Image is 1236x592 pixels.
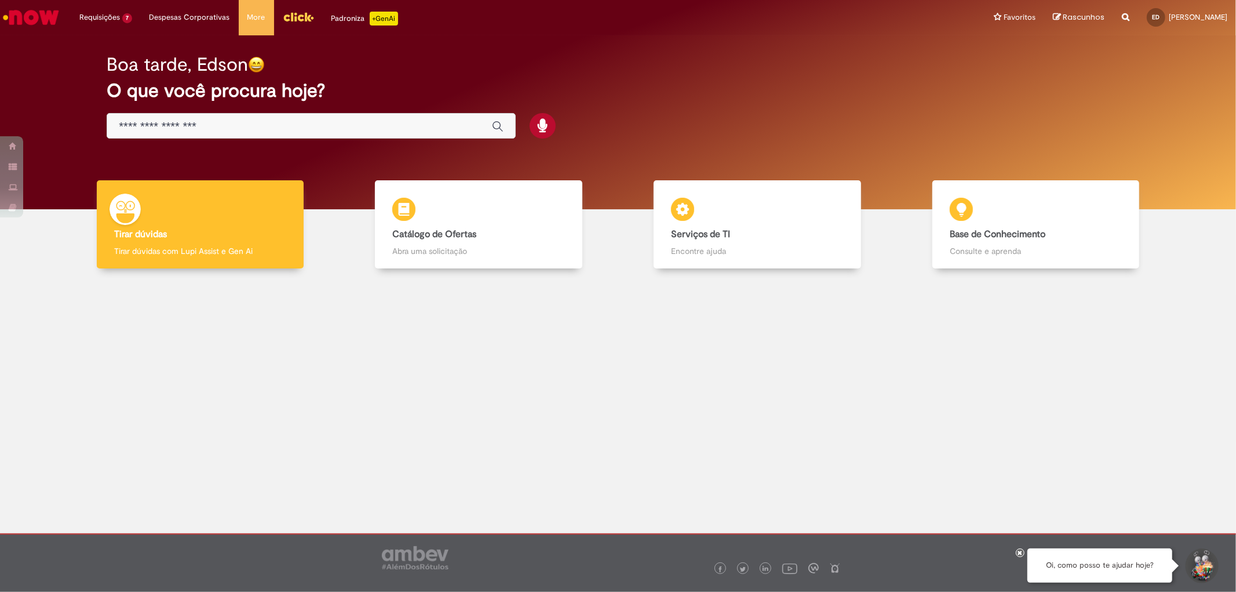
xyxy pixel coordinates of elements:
img: ServiceNow [1,6,61,29]
span: [PERSON_NAME] [1169,12,1227,22]
p: Consulte e aprenda [950,245,1122,257]
a: Rascunhos [1053,12,1104,23]
h2: Boa tarde, Edson [107,55,248,75]
img: logo_footer_workplace.png [808,563,819,573]
h2: O que você procura hoje? [107,81,1129,101]
img: logo_footer_facebook.png [717,566,723,572]
img: logo_footer_naosei.png [830,563,840,573]
img: logo_footer_twitter.png [740,566,746,572]
span: Requisições [79,12,120,23]
b: Tirar dúvidas [114,228,167,240]
div: Oi, como posso te ajudar hoje? [1027,549,1172,583]
span: 7 [122,13,132,23]
img: click_logo_yellow_360x200.png [283,8,314,26]
a: Serviços de TI Encontre ajuda [618,180,897,269]
span: Despesas Corporativas [150,12,230,23]
p: Abra uma solicitação [392,245,564,257]
p: +GenAi [370,12,398,26]
div: Padroniza [331,12,398,26]
p: Encontre ajuda [671,245,843,257]
img: logo_footer_ambev_rotulo_gray.png [382,546,449,569]
span: More [247,12,265,23]
a: Base de Conhecimento Consulte e aprenda [896,180,1175,269]
a: Catálogo de Ofertas Abra uma solicitação [340,180,618,269]
b: Serviços de TI [671,228,730,240]
span: ED [1153,13,1160,21]
img: happy-face.png [248,56,265,73]
span: Favoritos [1004,12,1036,23]
span: Rascunhos [1063,12,1104,23]
a: Tirar dúvidas Tirar dúvidas com Lupi Assist e Gen Ai [61,180,340,269]
p: Tirar dúvidas com Lupi Assist e Gen Ai [114,245,286,257]
button: Iniciar Conversa de Suporte [1184,549,1219,583]
b: Base de Conhecimento [950,228,1045,240]
b: Catálogo de Ofertas [392,228,476,240]
img: logo_footer_linkedin.png [763,566,768,573]
img: logo_footer_youtube.png [782,561,797,576]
